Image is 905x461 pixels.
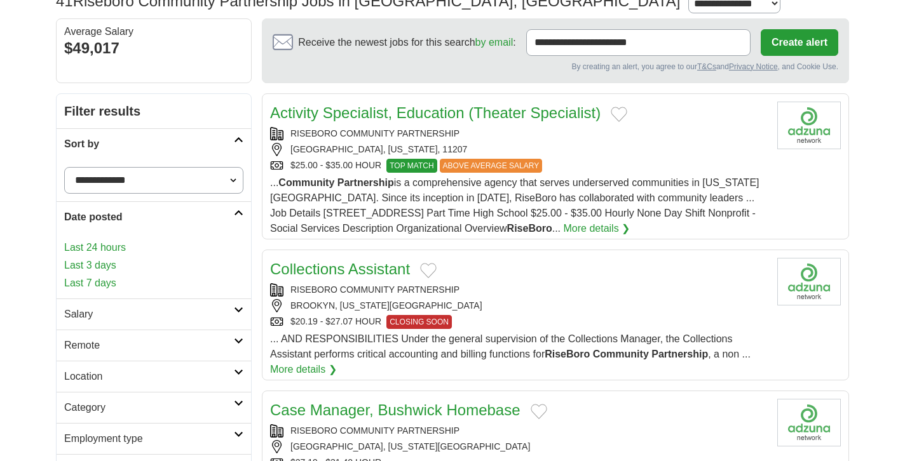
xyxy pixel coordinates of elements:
span: TOP MATCH [386,159,437,173]
h2: Filter results [57,94,251,128]
h2: Date posted [64,210,234,225]
span: Receive the newest jobs for this search : [298,35,515,50]
a: Remote [57,330,251,361]
div: $25.00 - $35.00 HOUR [270,159,767,173]
div: RISEBORO COMMUNITY PARTNERSHIP [270,283,767,297]
strong: RiseBoro [507,223,552,234]
div: Average Salary [64,27,243,37]
span: ... is a comprehensive agency that serves underserved communities in [US_STATE][GEOGRAPHIC_DATA].... [270,177,759,234]
img: Company logo [777,258,841,305]
strong: Community [278,177,334,188]
span: ... AND RESPONSIBILITIES Under the general supervision of the Collections Manager, the Collection... [270,333,751,359]
strong: Partnership [337,177,394,188]
button: Add to favorite jobs [611,107,627,122]
a: Sort by [57,128,251,159]
h2: Remote [64,338,234,353]
strong: RiseBoro [545,349,590,359]
a: T&Cs [697,62,716,71]
a: by email [475,37,514,48]
a: Last 7 days [64,276,243,291]
div: RISEBORO COMMUNITY PARTNERSHIP [270,127,767,140]
a: More details ❯ [270,362,337,377]
h2: Location [64,369,234,384]
a: Location [57,361,251,392]
a: Privacy Notice [729,62,778,71]
div: [GEOGRAPHIC_DATA], [US_STATE][GEOGRAPHIC_DATA] [270,440,767,453]
a: Last 3 days [64,258,243,273]
a: Salary [57,298,251,330]
button: Create alert [761,29,838,56]
a: Activity Specialist, Education (Theater Specialist) [270,104,601,121]
div: By creating an alert, you agree to our and , and Cookie Use. [273,61,838,72]
a: More details ❯ [564,221,630,236]
h2: Category [64,400,234,415]
span: CLOSING SOON [386,315,452,329]
img: Company logo [777,102,841,149]
button: Add to favorite jobs [531,404,547,419]
div: BROOKYN, [US_STATE][GEOGRAPHIC_DATA] [270,299,767,312]
a: Date posted [57,201,251,232]
h2: Sort by [64,137,234,152]
span: ABOVE AVERAGE SALARY [440,159,543,173]
a: Case Manager, Bushwick Homebase [270,401,521,418]
strong: Community [593,349,649,359]
a: Last 24 hours [64,240,243,255]
h2: Employment type [64,431,234,446]
strong: Partnership [651,349,708,359]
h2: Salary [64,307,234,322]
button: Add to favorite jobs [420,263,437,278]
div: $20.19 - $27.07 HOUR [270,315,767,329]
div: $49,017 [64,37,243,60]
a: Employment type [57,423,251,454]
img: Company logo [777,399,841,446]
div: [GEOGRAPHIC_DATA], [US_STATE], 11207 [270,143,767,156]
a: Collections Assistant [270,260,410,277]
a: Category [57,392,251,423]
div: RISEBORO COMMUNITY PARTNERSHIP [270,424,767,438]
